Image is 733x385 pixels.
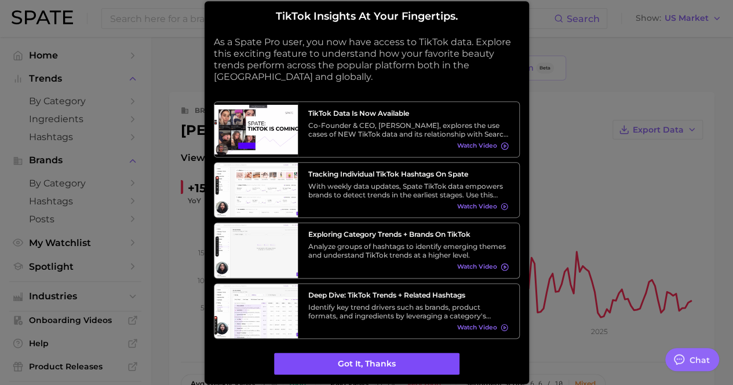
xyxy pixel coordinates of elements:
h2: TikTok insights at your fingertips. [214,10,520,23]
h3: Exploring Category Trends + Brands on TikTok [308,230,509,239]
h3: TikTok data is now available [308,109,509,118]
div: Identify key trend drivers such as brands, product formats, and ingredients by leveraging a categ... [308,303,509,320]
div: Co-Founder & CEO, [PERSON_NAME], explores the use cases of NEW TikTok data and its relationship w... [308,121,509,138]
span: Watch Video [457,142,497,150]
a: Exploring Category Trends + Brands on TikTokAnalyze groups of hashtags to identify emerging theme... [214,222,520,278]
a: Tracking Individual TikTok Hashtags on SpateWith weekly data updates, Spate TikTok data empowers ... [214,162,520,218]
h3: Tracking Individual TikTok Hashtags on Spate [308,170,509,178]
button: Got it, thanks [274,353,460,375]
a: Deep Dive: TikTok Trends + Related HashtagsIdentify key trend drivers such as brands, product for... [214,283,520,339]
p: As a Spate Pro user, you now have access to TikTok data. Explore this exciting feature to underst... [214,36,520,83]
div: Analyze groups of hashtags to identify emerging themes and understand TikTok trends at a higher l... [308,242,509,259]
span: Watch Video [457,203,497,210]
span: Watch Video [457,263,497,271]
div: With weekly data updates, Spate TikTok data empowers brands to detect trends in the earliest stag... [308,182,509,199]
span: Watch Video [457,324,497,331]
h3: Deep Dive: TikTok Trends + Related Hashtags [308,291,509,299]
a: TikTok data is now availableCo-Founder & CEO, [PERSON_NAME], explores the use cases of NEW TikTok... [214,101,520,157]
